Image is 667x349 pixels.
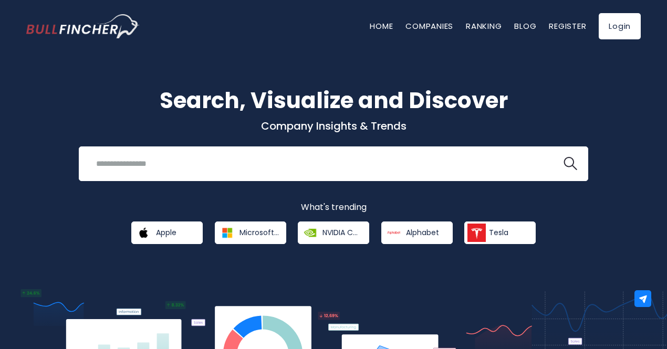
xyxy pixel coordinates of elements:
[405,20,453,31] a: Companies
[406,228,439,237] span: Alphabet
[564,157,577,171] img: search icon
[489,228,508,237] span: Tesla
[466,20,502,31] a: Ranking
[131,221,203,244] a: Apple
[381,221,453,244] a: Alphabet
[26,14,140,38] img: Bullfincher logo
[26,202,641,213] p: What's trending
[215,221,286,244] a: Microsoft Corporation
[599,13,641,39] a: Login
[26,119,641,133] p: Company Insights & Trends
[156,228,176,237] span: Apple
[298,221,369,244] a: NVIDIA Corporation
[26,84,641,117] h1: Search, Visualize and Discover
[239,228,279,237] span: Microsoft Corporation
[464,221,536,244] a: Tesla
[322,228,362,237] span: NVIDIA Corporation
[549,20,586,31] a: Register
[26,14,139,38] a: Go to homepage
[514,20,536,31] a: Blog
[370,20,393,31] a: Home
